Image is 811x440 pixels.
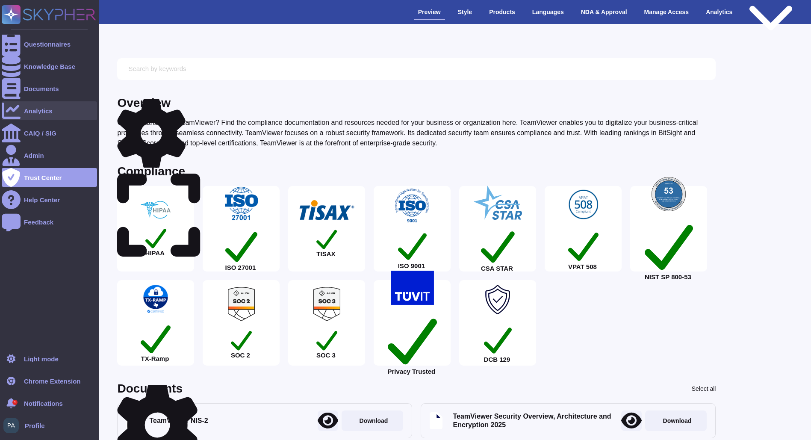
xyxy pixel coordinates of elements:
a: Knowledge Base [2,57,97,76]
a: Feedback [2,213,97,231]
div: Preview [414,5,445,20]
div: Languages [528,5,568,19]
div: Feedback [24,219,53,225]
img: check [560,187,606,221]
a: CAIQ / SIG [2,124,97,142]
div: NIST SP 800-53 [645,218,693,280]
div: Compliance [117,165,185,177]
div: ISO 9001 [398,229,427,269]
div: CAIQ / SIG [24,130,56,136]
img: check [395,188,429,222]
a: Help Center [2,190,97,209]
div: Chrome Extension [24,378,81,384]
img: check [313,287,340,321]
div: Style [454,5,476,19]
div: SOC 3 [316,328,337,358]
img: check [228,287,255,321]
img: user [3,418,19,433]
img: check [223,186,260,221]
input: Search by keywords [123,62,710,77]
div: DCB 129 [484,324,512,362]
div: Analytics [702,5,737,19]
div: Manage Access [640,5,693,19]
a: Documents [2,79,97,98]
a: Questionnaires [2,35,97,53]
img: check [391,271,434,305]
div: Products [485,5,519,19]
div: ISO 27001 [225,227,258,271]
div: Admin [24,152,44,159]
div: Questionnaires [24,41,71,47]
p: Download [663,418,692,424]
img: check [299,200,354,220]
div: Documents [117,383,182,395]
div: Overview [117,97,171,109]
div: SOC 2 [231,328,252,358]
a: Admin [2,146,97,165]
div: Help Center [24,197,60,203]
div: TISAX [316,227,337,257]
div: VPAT 508 [568,228,599,269]
span: Notifications [24,400,63,407]
div: Select all [692,386,716,392]
div: Light mode [24,356,59,362]
img: check [474,186,522,220]
div: Privacy Trusted [388,312,437,375]
span: Profile [25,422,45,429]
div: Trust Center [24,174,62,181]
img: check [481,283,515,317]
div: TeamViewer Security Overview, Architecture and Encryption 2025 [453,412,611,429]
button: user [2,416,25,435]
div: CSA STAR [481,227,515,272]
div: Analytics [24,108,53,114]
div: Knowledge Base [24,63,75,70]
a: Chrome Extension [2,372,97,390]
div: NDA & Approval [577,5,631,19]
img: check [128,283,183,315]
a: Trust Center [2,168,97,187]
img: check [652,177,686,211]
div: Documents [24,86,59,92]
div: TeamViewer NIS-2 [149,416,208,425]
a: Analytics [2,101,97,120]
div: Getting started with TeamViewer? Find the compliance documentation and resources needed for your ... [117,118,716,148]
div: TX-Ramp [141,321,171,362]
div: 1 [12,400,18,405]
p: Download [360,418,388,424]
